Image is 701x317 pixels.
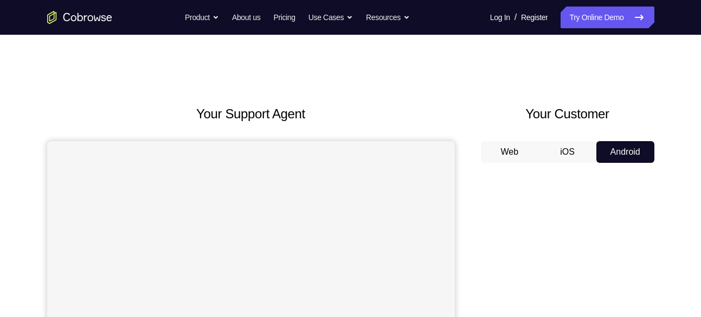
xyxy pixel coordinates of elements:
a: Log In [490,7,510,28]
a: Try Online Demo [561,7,654,28]
h2: Your Support Agent [47,104,455,124]
button: Web [481,141,539,163]
span: / [515,11,517,24]
a: Register [521,7,548,28]
button: Resources [366,7,410,28]
a: About us [232,7,260,28]
button: iOS [538,141,596,163]
a: Pricing [273,7,295,28]
h2: Your Customer [481,104,654,124]
button: Android [596,141,654,163]
button: Use Cases [308,7,353,28]
a: Go to the home page [47,11,112,24]
button: Product [185,7,219,28]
